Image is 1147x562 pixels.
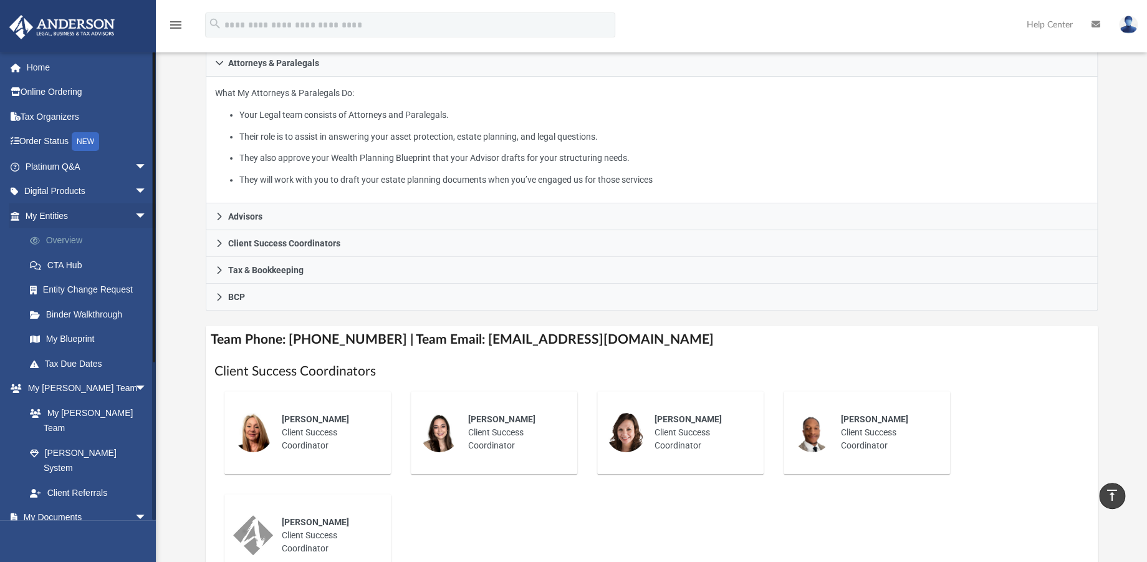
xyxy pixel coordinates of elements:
[208,17,222,31] i: search
[792,412,832,452] img: thumbnail
[135,179,160,205] span: arrow_drop_down
[206,257,1098,284] a: Tax & Bookkeeping
[9,104,166,129] a: Tax Organizers
[9,80,166,105] a: Online Ordering
[420,412,459,452] img: thumbnail
[468,414,535,424] span: [PERSON_NAME]
[6,15,118,39] img: Anderson Advisors Platinum Portal
[9,376,160,401] a: My [PERSON_NAME] Teamarrow_drop_down
[17,480,160,505] a: Client Referrals
[841,414,908,424] span: [PERSON_NAME]
[135,505,160,531] span: arrow_drop_down
[228,212,262,221] span: Advisors
[206,49,1098,77] a: Attorneys & Paralegals
[228,239,340,248] span: Client Success Coordinators
[206,284,1098,311] a: BCP
[282,517,349,527] span: [PERSON_NAME]
[214,362,1089,380] h1: Client Success Coordinators
[135,203,160,229] span: arrow_drop_down
[228,266,304,274] span: Tax & Bookkeeping
[9,154,166,179] a: Platinum Q&Aarrow_drop_down
[1119,16,1138,34] img: User Pic
[9,505,160,530] a: My Documentsarrow_drop_down
[17,327,160,352] a: My Blueprint
[206,326,1098,354] h4: Team Phone: [PHONE_NUMBER] | Team Email: [EMAIL_ADDRESS][DOMAIN_NAME]
[832,404,941,461] div: Client Success Coordinator
[9,129,166,155] a: Order StatusNEW
[1105,488,1120,503] i: vertical_align_top
[17,228,166,253] a: Overview
[9,179,166,204] a: Digital Productsarrow_drop_down
[239,129,1088,145] li: Their role is to assist in answering your asset protection, estate planning, and legal questions.
[17,440,160,480] a: [PERSON_NAME] System
[228,59,319,67] span: Attorneys & Paralegals
[459,404,569,461] div: Client Success Coordinator
[646,404,755,461] div: Client Success Coordinator
[9,55,166,80] a: Home
[135,376,160,402] span: arrow_drop_down
[135,154,160,180] span: arrow_drop_down
[17,278,166,303] a: Entity Change Request
[239,172,1088,188] li: They will work with you to draft your estate planning documents when you’ve engaged us for those ...
[233,412,273,452] img: thumbnail
[9,203,166,228] a: My Entitiesarrow_drop_down
[17,253,166,278] a: CTA Hub
[655,414,722,424] span: [PERSON_NAME]
[239,150,1088,166] li: They also approve your Wealth Planning Blueprint that your Advisor drafts for your structuring ne...
[233,515,273,555] img: thumbnail
[206,203,1098,230] a: Advisors
[273,404,382,461] div: Client Success Coordinator
[606,412,646,452] img: thumbnail
[168,17,183,32] i: menu
[239,107,1088,123] li: Your Legal team consists of Attorneys and Paralegals.
[215,85,1088,187] p: What My Attorneys & Paralegals Do:
[228,293,245,301] span: BCP
[168,24,183,32] a: menu
[282,414,349,424] span: [PERSON_NAME]
[17,400,153,440] a: My [PERSON_NAME] Team
[17,302,166,327] a: Binder Walkthrough
[17,351,166,376] a: Tax Due Dates
[206,77,1098,203] div: Attorneys & Paralegals
[72,132,99,151] div: NEW
[206,230,1098,257] a: Client Success Coordinators
[1099,483,1125,509] a: vertical_align_top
